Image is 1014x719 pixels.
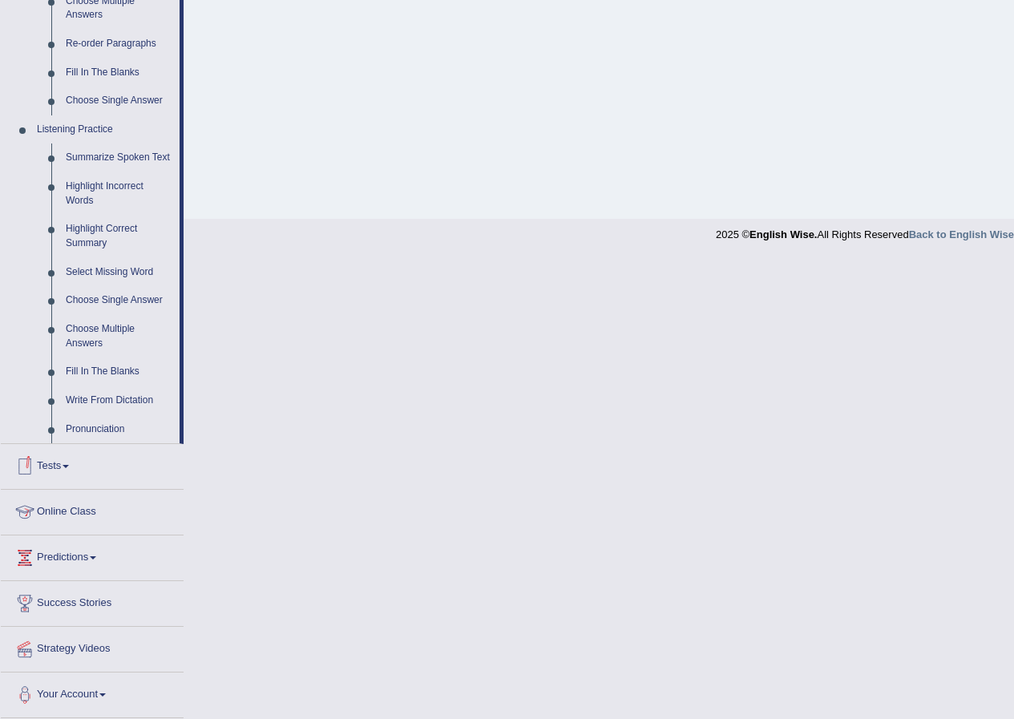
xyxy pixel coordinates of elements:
a: Listening Practice [30,115,180,144]
a: Highlight Correct Summary [59,215,180,257]
a: Fill In The Blanks [59,357,180,386]
a: Strategy Videos [1,627,184,667]
a: Tests [1,444,184,484]
a: Re-order Paragraphs [59,30,180,59]
a: Success Stories [1,581,184,621]
a: Select Missing Word [59,258,180,287]
a: Back to English Wise [909,228,1014,240]
a: Choose Multiple Answers [59,315,180,357]
a: Write From Dictation [59,386,180,415]
a: Summarize Spoken Text [59,143,180,172]
a: Fill In The Blanks [59,59,180,87]
div: 2025 © All Rights Reserved [716,219,1014,242]
strong: English Wise. [749,228,817,240]
a: Your Account [1,673,184,713]
a: Pronunciation [59,415,180,444]
a: Choose Single Answer [59,87,180,115]
a: Highlight Incorrect Words [59,172,180,215]
a: Predictions [1,535,184,576]
a: Online Class [1,490,184,530]
a: Choose Single Answer [59,286,180,315]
